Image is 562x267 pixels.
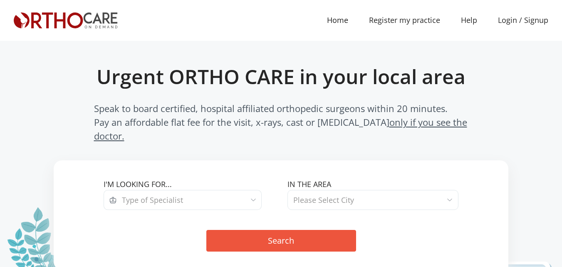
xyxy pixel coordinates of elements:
[293,195,354,205] span: Please Select City
[317,11,359,30] a: Home
[94,102,468,143] span: Speak to board certified, hospital affiliated orthopedic surgeons within 20 minutes. Pay an affor...
[72,65,490,89] h1: Urgent ORTHO CARE in your local area
[206,230,356,252] button: Search
[122,195,183,205] span: Type of Specialist
[104,179,275,190] label: I'm looking for...
[488,15,559,26] a: Login / Signup
[451,11,488,30] a: Help
[359,11,451,30] a: Register my practice
[287,179,458,190] label: In the area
